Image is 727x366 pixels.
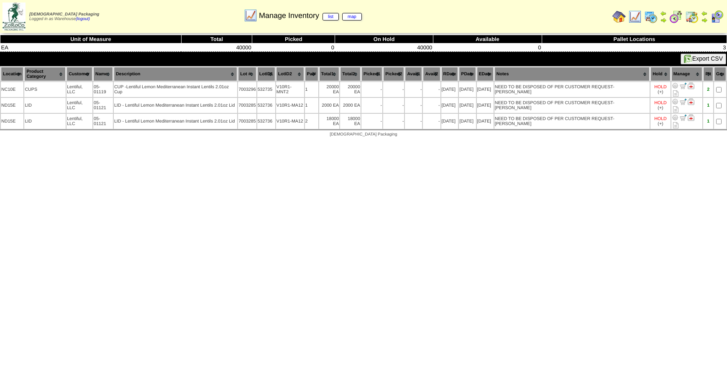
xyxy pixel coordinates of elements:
[361,67,382,81] th: Picked1
[423,114,440,129] td: -
[688,98,694,105] img: Manage Hold
[24,98,66,113] td: LID
[423,67,440,81] th: Avail2
[477,98,494,113] td: [DATE]
[423,82,440,97] td: -
[67,114,92,129] td: Lentiful, LLC
[405,114,422,129] td: -
[335,44,433,52] td: 40000
[423,98,440,113] td: -
[93,114,113,129] td: 05-01121
[276,98,304,113] td: V10R1-MA12
[714,67,726,81] th: Grp
[181,35,252,44] th: Total
[654,100,667,105] div: HOLD
[681,54,726,64] button: Export CSV
[612,10,626,23] img: home.gif
[67,98,92,113] td: Lentiful, LLC
[24,82,66,97] td: CUPS
[672,114,678,121] img: Adjust
[238,67,256,81] th: Lot #
[276,82,304,97] td: V10R1-MNT2
[361,82,382,97] td: -
[252,35,335,44] th: Picked
[259,11,362,20] span: Manage Inventory
[704,87,713,92] div: 2
[24,67,66,81] th: Product Category
[383,114,404,129] td: -
[459,114,476,129] td: [DATE]
[24,114,66,129] td: LID
[1,114,23,129] td: ND15E
[114,82,237,97] td: CUP -Lentiful Lemon Mediterranean Instant Lentils 2.01oz Cup
[680,98,686,105] img: Move
[658,121,663,126] div: (+)
[114,67,237,81] th: Description
[671,67,703,81] th: Manage
[703,67,713,81] th: Plt
[650,67,671,81] th: Hold
[340,114,361,129] td: 18000 EA
[459,98,476,113] td: [DATE]
[405,82,422,97] td: -
[0,44,182,52] td: EA
[459,67,476,81] th: PDate
[361,114,382,129] td: -
[29,12,99,17] span: [DEMOGRAPHIC_DATA] Packaging
[441,98,458,113] td: [DATE]
[542,44,727,52] td: 3
[673,90,678,97] i: Note
[305,98,318,113] td: 1
[654,84,667,90] div: HOLD
[276,114,304,129] td: V10R1-MA12
[669,10,683,23] img: calendarblend.gif
[704,119,713,124] div: 1
[684,55,692,63] img: excel.gif
[660,17,667,23] img: arrowright.gif
[319,114,340,129] td: 18000 EA
[305,67,318,81] th: Pal#
[1,98,23,113] td: ND15E
[252,44,335,52] td: 0
[361,98,382,113] td: -
[658,90,663,95] div: (+)
[673,122,678,128] i: Note
[658,105,663,110] div: (+)
[494,67,650,81] th: Notes
[1,82,23,97] td: NC10E
[340,67,361,81] th: Total2
[238,82,256,97] td: 7003296
[494,114,650,129] td: NEED TO BE DISPOSED OF PER CUSTOMER REQUEST-[PERSON_NAME]
[1,67,23,81] th: Location
[673,106,678,113] i: Note
[257,67,275,81] th: LotID1
[93,98,113,113] td: 05-01121
[67,82,92,97] td: Lentiful, LLC
[67,67,92,81] th: Customer
[441,82,458,97] td: [DATE]
[383,98,404,113] td: -
[383,67,404,81] th: Picked2
[257,98,275,113] td: 532736
[342,13,362,20] a: map
[701,17,708,23] img: arrowright.gif
[323,13,339,20] a: list
[276,67,304,81] th: LotID2
[441,114,458,129] td: [DATE]
[672,82,678,89] img: Adjust
[319,82,340,97] td: 20000 EA
[688,82,694,89] img: Manage Hold
[644,10,658,23] img: calendarprod.gif
[3,3,26,31] img: zoroco-logo-small.webp
[181,44,252,52] td: 40000
[660,10,667,17] img: arrowleft.gif
[628,10,642,23] img: line_graph.gif
[680,82,686,89] img: Move
[29,12,99,21] span: Logged in as Warehouse
[330,132,397,137] span: [DEMOGRAPHIC_DATA] Packaging
[0,35,182,44] th: Unit of Measure
[340,82,361,97] td: 20000 EA
[244,9,257,22] img: line_graph.gif
[433,35,542,44] th: Available
[494,82,650,97] td: NEED TO BE DISPOSED OF PER CUSTOMER REQUEST-[PERSON_NAME]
